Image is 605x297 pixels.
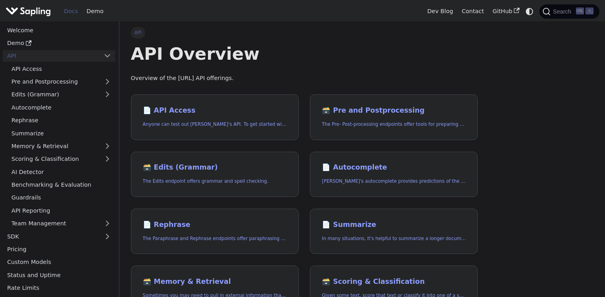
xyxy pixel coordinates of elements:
p: Sapling's autocomplete provides predictions of the next few characters or words [322,178,466,185]
h2: Memory & Retrieval [143,277,287,286]
nav: Breadcrumbs [131,27,478,38]
a: Demo [3,37,115,49]
a: Demo [82,5,108,18]
a: Welcome [3,24,115,36]
a: 📄️ API AccessAnyone can test out [PERSON_NAME]'s API. To get started with the API, simply: [131,94,299,140]
button: Search (Ctrl+K) [539,4,599,19]
a: Dev Blog [423,5,457,18]
h2: Edits (Grammar) [143,163,287,172]
a: API [3,50,99,62]
a: Pre and Postprocessing [7,76,115,88]
a: Guardrails [7,192,115,203]
a: Contact [457,5,488,18]
a: SDK [3,231,99,242]
a: API Access [7,63,115,74]
a: Benchmarking & Evaluation [7,179,115,191]
a: Docs [60,5,82,18]
a: 📄️ RephraseThe Paraphrase and Rephrase endpoints offer paraphrasing for particular styles. [131,209,299,254]
button: Switch between dark and light mode (currently system mode) [524,6,535,17]
span: API [131,27,146,38]
h2: Scoring & Classification [322,277,466,286]
a: Custom Models [3,256,115,268]
h2: API Access [143,106,287,115]
button: Collapse sidebar category 'API' [99,50,115,62]
h2: Autocomplete [322,163,466,172]
a: 📄️ SummarizeIn many situations, it's helpful to summarize a longer document into a shorter, more ... [310,209,478,254]
kbd: K [586,8,593,15]
a: Pricing [3,244,115,255]
h2: Summarize [322,221,466,229]
a: Edits (Grammar) [7,89,115,100]
a: Memory & Retrieval [7,141,115,152]
a: Rephrase [7,115,115,126]
a: Autocomplete [7,102,115,113]
a: 🗃️ Pre and PostprocessingThe Pre- Post-processing endpoints offer tools for preparing your text d... [310,94,478,140]
a: Summarize [7,127,115,139]
a: 📄️ Autocomplete[PERSON_NAME]'s autocomplete provides predictions of the next few characters or words [310,152,478,197]
img: Sapling.ai [6,6,51,17]
a: API Reporting [7,205,115,216]
p: The Paraphrase and Rephrase endpoints offer paraphrasing for particular styles. [143,235,287,242]
h2: Pre and Postprocessing [322,106,466,115]
a: Scoring & Classification [7,153,115,165]
h1: API Overview [131,43,478,64]
h2: Rephrase [143,221,287,229]
a: Team Management [7,218,115,229]
a: Status and Uptime [3,269,115,281]
p: Overview of the [URL] API offerings. [131,74,478,83]
a: 🗃️ Edits (Grammar)The Edits endpoint offers grammar and spell checking. [131,152,299,197]
p: Anyone can test out Sapling's API. To get started with the API, simply: [143,121,287,128]
a: Rate Limits [3,282,115,294]
p: In many situations, it's helpful to summarize a longer document into a shorter, more easily diges... [322,235,466,242]
p: The Pre- Post-processing endpoints offer tools for preparing your text data for ingestation as we... [322,121,466,128]
p: The Edits endpoint offers grammar and spell checking. [143,178,287,185]
button: Expand sidebar category 'SDK' [99,231,115,242]
a: Sapling.ai [6,6,54,17]
span: Search [551,8,576,15]
a: GitHub [488,5,523,18]
a: AI Detector [7,166,115,178]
